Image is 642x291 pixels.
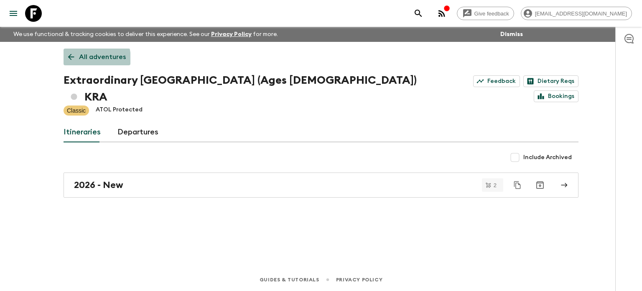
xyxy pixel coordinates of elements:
a: Give feedback [457,7,514,20]
a: 2026 - New [64,173,578,198]
button: menu [5,5,22,22]
a: Guides & Tutorials [260,275,319,284]
span: [EMAIL_ADDRESS][DOMAIN_NAME] [530,10,632,17]
button: Duplicate [510,178,525,193]
a: All adventures [64,49,130,65]
button: Archive [532,177,548,193]
a: Privacy Policy [336,275,382,284]
span: Give feedback [470,10,514,17]
p: We use functional & tracking cookies to deliver this experience. See our for more. [10,27,281,42]
h2: 2026 - New [74,180,123,191]
p: All adventures [79,52,126,62]
p: Classic [67,106,86,115]
a: Feedback [473,75,520,87]
button: search adventures [410,5,427,22]
button: Dismiss [498,28,525,40]
span: 2 [489,183,502,188]
a: Bookings [534,90,578,102]
a: Departures [117,122,158,142]
a: Dietary Reqs [523,75,578,87]
a: Itineraries [64,122,101,142]
h1: Extraordinary [GEOGRAPHIC_DATA] (Ages [DEMOGRAPHIC_DATA]) KRA [64,72,430,106]
a: Privacy Policy [211,31,252,37]
span: Include Archived [523,153,572,162]
div: [EMAIL_ADDRESS][DOMAIN_NAME] [521,7,632,20]
p: ATOL Protected [96,106,143,116]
